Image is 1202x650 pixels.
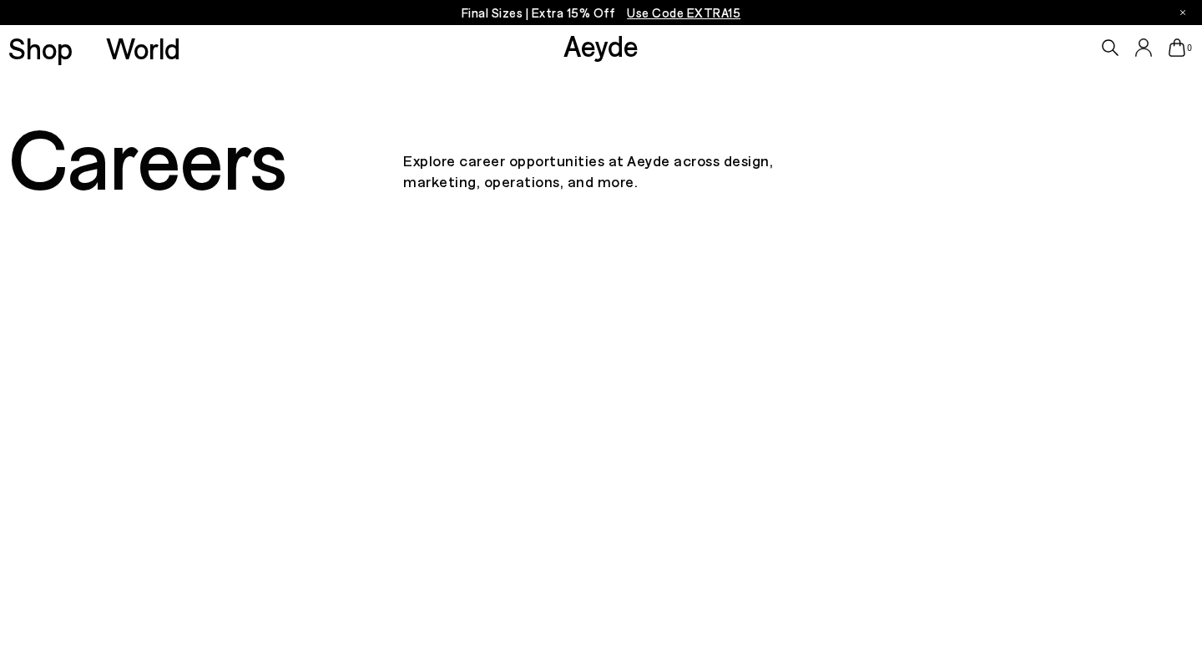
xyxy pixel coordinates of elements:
span: 0 [1185,43,1194,53]
a: World [106,33,180,63]
p: Final Sizes | Extra 15% Off [462,3,741,23]
span: Navigate to /collections/ss25-final-sizes [627,5,740,20]
p: Explore career opportunities at Aeyde across design, marketing, operations, and more. [403,120,798,192]
a: Aeyde [563,28,639,63]
div: Careers [8,110,403,202]
a: Shop [8,33,73,63]
a: 0 [1169,38,1185,57]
